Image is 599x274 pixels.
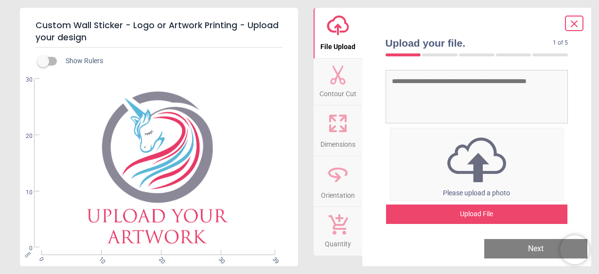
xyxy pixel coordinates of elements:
[321,186,355,201] span: Orientation
[43,55,298,67] div: Show Rulers
[216,256,223,262] span: 30
[553,39,568,47] span: 1 of 5
[14,188,33,197] span: 10
[14,132,33,140] span: 20
[314,105,362,156] button: Dimensions
[320,135,355,150] span: Dimensions
[97,256,103,262] span: 10
[37,256,43,262] span: 0
[35,16,282,48] h5: Custom Wall Sticker - Logo or Artwork Printing - Upload your design
[314,207,362,256] button: Quantity
[23,250,32,259] span: cm
[157,256,163,262] span: 20
[314,8,362,58] button: File Upload
[386,205,568,224] div: Upload File
[386,36,553,50] span: Upload your file.
[484,239,587,258] button: Next
[560,235,589,264] iframe: Brevo live chat
[14,244,33,253] span: 0
[325,235,351,249] span: Quantity
[443,189,510,197] span: Please upload a photo
[14,76,33,84] span: 30
[314,59,362,105] button: Contour Cut
[319,85,356,99] span: Contour Cut
[390,135,564,185] img: upload icon
[270,256,277,262] span: 39
[314,156,362,207] button: Orientation
[320,37,355,52] span: File Upload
